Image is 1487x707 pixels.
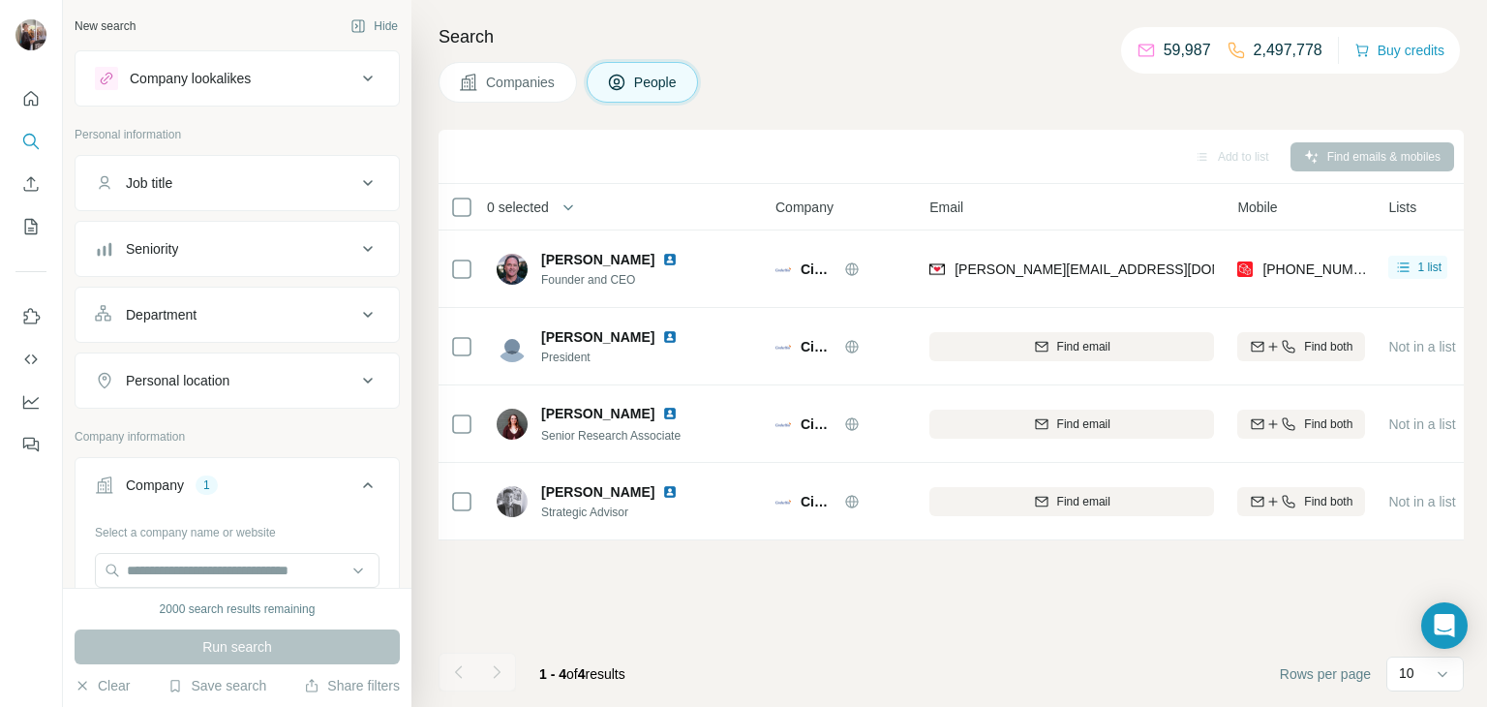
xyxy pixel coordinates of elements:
[1304,338,1352,355] span: Find both
[1280,664,1371,684] span: Rows per page
[1237,487,1365,516] button: Find both
[1399,663,1414,683] p: 10
[126,239,178,259] div: Seniority
[76,292,399,338] button: Department
[15,124,46,159] button: Search
[1354,37,1444,64] button: Buy credits
[167,676,266,695] button: Save search
[662,484,678,500] img: LinkedIn logo
[775,339,791,354] img: Logo of CinderBio
[15,19,46,50] img: Avatar
[486,73,557,92] span: Companies
[160,600,316,618] div: 2000 search results remaining
[539,666,566,682] span: 1 - 4
[1237,198,1277,217] span: Mobile
[801,260,835,279] span: CinderBio
[1057,338,1110,355] span: Find email
[541,429,681,443] span: Senior Research Associate
[1417,259,1441,276] span: 1 list
[929,260,945,279] img: provider findymail logo
[75,17,136,35] div: New search
[541,404,654,423] span: [PERSON_NAME]
[487,198,549,217] span: 0 selected
[196,476,218,494] div: 1
[126,305,197,324] div: Department
[126,476,184,495] div: Company
[775,261,791,277] img: Logo of CinderBio
[497,254,528,285] img: Avatar
[337,12,411,41] button: Hide
[1164,39,1211,62] p: 59,987
[1254,39,1322,62] p: 2,497,778
[1237,332,1365,361] button: Find both
[775,416,791,432] img: Logo of CinderBio
[578,666,586,682] span: 4
[126,173,172,193] div: Job title
[15,427,46,462] button: Feedback
[541,482,654,502] span: [PERSON_NAME]
[929,332,1214,361] button: Find email
[75,676,130,695] button: Clear
[929,410,1214,439] button: Find email
[304,676,400,695] button: Share filters
[634,73,679,92] span: People
[801,415,835,434] span: CinderBio
[75,126,400,143] p: Personal information
[541,250,654,269] span: [PERSON_NAME]
[15,167,46,201] button: Enrich CSV
[1057,415,1110,433] span: Find email
[76,462,399,516] button: Company1
[15,209,46,244] button: My lists
[929,198,963,217] span: Email
[541,271,701,289] span: Founder and CEO
[76,55,399,102] button: Company lookalikes
[130,69,251,88] div: Company lookalikes
[15,342,46,377] button: Use Surfe API
[541,504,701,521] span: Strategic Advisor
[541,349,701,366] span: President
[76,357,399,404] button: Personal location
[662,329,678,345] img: LinkedIn logo
[1388,198,1416,217] span: Lists
[15,384,46,419] button: Dashboard
[126,371,229,390] div: Personal location
[955,261,1295,277] span: [PERSON_NAME][EMAIL_ADDRESS][DOMAIN_NAME]
[775,198,834,217] span: Company
[76,226,399,272] button: Seniority
[497,409,528,440] img: Avatar
[662,406,678,421] img: LinkedIn logo
[15,81,46,116] button: Quick start
[662,252,678,267] img: LinkedIn logo
[1388,339,1455,354] span: Not in a list
[1421,602,1468,649] div: Open Intercom Messenger
[775,494,791,509] img: Logo of CinderBio
[1304,415,1352,433] span: Find both
[1237,410,1365,439] button: Find both
[1388,494,1455,509] span: Not in a list
[75,428,400,446] p: Company information
[76,160,399,206] button: Job title
[1304,493,1352,510] span: Find both
[801,492,835,511] span: CinderBio
[801,337,835,356] span: CinderBio
[1237,260,1253,279] img: provider prospeo logo
[541,327,654,347] span: [PERSON_NAME]
[497,331,528,362] img: Avatar
[1057,493,1110,510] span: Find email
[539,666,625,682] span: results
[95,516,379,541] div: Select a company name or website
[1262,261,1384,277] span: [PHONE_NUMBER]
[439,23,1464,50] h4: Search
[929,487,1214,516] button: Find email
[1388,416,1455,432] span: Not in a list
[15,299,46,334] button: Use Surfe on LinkedIn
[566,666,578,682] span: of
[497,486,528,517] img: Avatar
